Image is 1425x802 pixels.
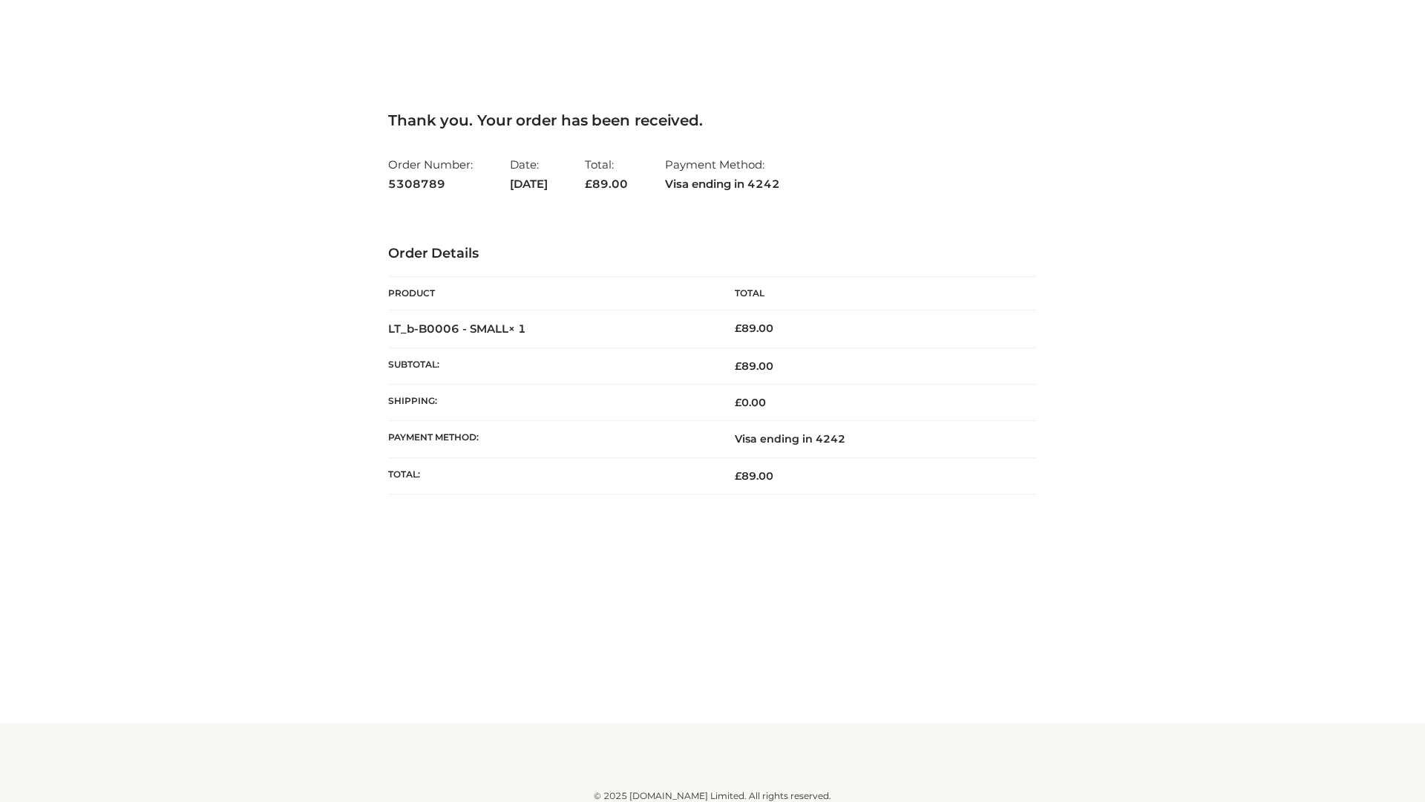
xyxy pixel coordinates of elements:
strong: 5308789 [388,175,473,194]
span: 89.00 [585,177,628,191]
span: £ [735,469,741,483]
span: £ [585,177,592,191]
li: Total: [585,151,628,197]
span: 89.00 [735,469,773,483]
h3: Order Details [388,246,1037,262]
th: Total: [388,457,712,494]
strong: [DATE] [510,175,548,194]
strong: Visa ending in 4242 [665,175,780,194]
td: Visa ending in 4242 [712,421,1037,457]
bdi: 0.00 [735,396,766,409]
th: Product [388,277,712,310]
h3: Thank you. Your order has been received. [388,111,1037,129]
span: £ [735,322,741,335]
th: Shipping: [388,385,712,421]
li: Payment Method: [665,151,780,197]
li: Date: [510,151,548,197]
span: £ [735,396,741,409]
span: £ [735,359,741,373]
li: Order Number: [388,151,473,197]
th: Subtotal: [388,348,712,384]
strong: LT_b-B0006 - SMALL [388,322,526,336]
bdi: 89.00 [735,322,773,335]
th: Total [712,277,1037,310]
strong: × 1 [508,322,526,336]
th: Payment method: [388,421,712,457]
span: 89.00 [735,359,773,373]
